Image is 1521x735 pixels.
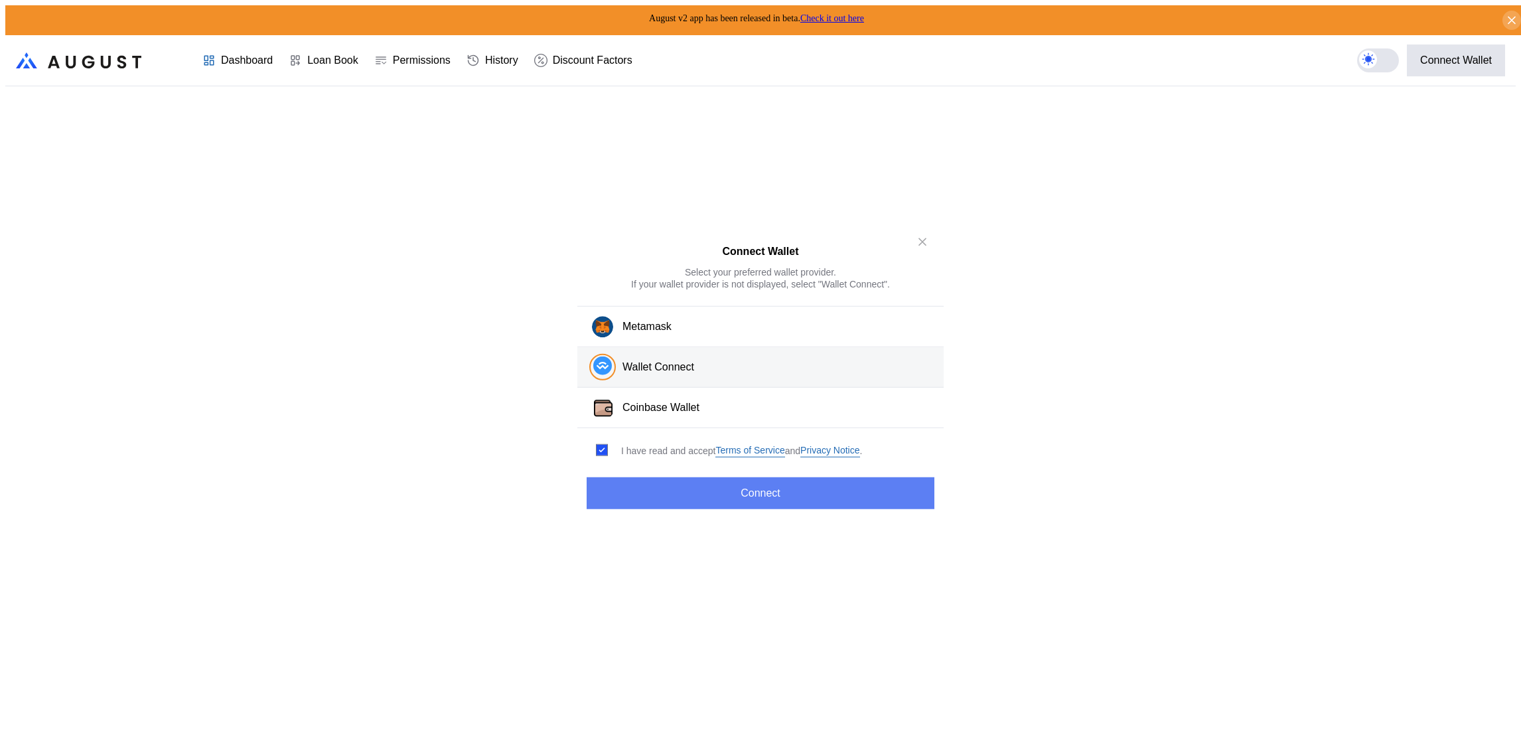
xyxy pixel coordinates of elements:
div: Permissions [393,54,451,66]
button: close modal [912,231,933,252]
div: Select your preferred wallet provider. [685,266,836,278]
a: Terms of Service [715,444,784,457]
div: Connect Wallet [1420,54,1492,66]
span: and [785,445,800,457]
button: Connect [587,477,934,509]
button: Coinbase WalletCoinbase Wallet [577,388,944,428]
div: Discount Factors [553,54,632,66]
button: Wallet Connect [577,347,944,388]
div: Wallet Connect [622,361,694,374]
button: Metamask [577,306,944,347]
a: Privacy Notice [800,444,859,457]
img: Coinbase Wallet [592,397,615,420]
span: August v2 app has been released in beta. [649,13,864,23]
div: Metamask [622,320,672,334]
h2: Connect Wallet [723,246,799,258]
div: History [485,54,518,66]
div: Loan Book [307,54,358,66]
div: If your wallet provider is not displayed, select "Wallet Connect". [631,278,890,290]
a: Check it out here [800,13,864,23]
div: Coinbase Wallet [622,401,699,415]
div: Dashboard [221,54,273,66]
div: I have read and accept . [621,444,862,457]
